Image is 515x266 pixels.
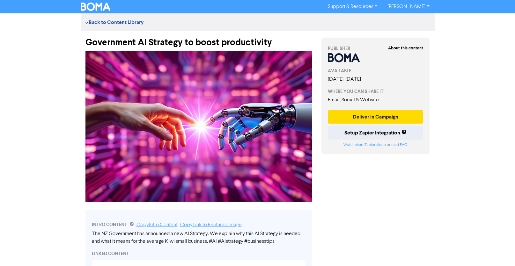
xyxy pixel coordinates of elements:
[328,96,423,104] div: Email, Social & Website
[328,110,423,124] button: Deliver in Campaign
[328,68,423,74] div: AVAILABLE
[328,45,423,52] div: PUBLISHER
[81,3,111,11] img: BOMA Logo
[136,222,178,227] a: Copy Intro Content
[328,88,423,95] div: WHERE YOU CAN SHARE IT
[388,46,423,51] strong: About this content
[85,31,312,48] div: Government AI Strategy to boost productivity
[343,143,386,147] a: Watch short Zapier video
[391,143,407,147] a: read FAQ
[382,2,434,12] a: [PERSON_NAME]
[180,222,242,227] a: Copy Link to Featured Image
[85,19,143,25] a: <<Back to Content Library
[328,126,423,140] button: Setup Zapier Integration
[323,2,382,12] a: Support & Resources
[328,75,423,83] div: [DATE] - [DATE]
[92,221,305,229] div: INTRO CONTENT
[483,235,515,266] iframe: Chat Widget
[328,142,423,148] div: or
[92,250,305,257] div: LINKED CONTENT
[92,230,305,245] div: The NZ Government has announced a new AI Strategy. We explain why this AI Strategy is needed and ...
